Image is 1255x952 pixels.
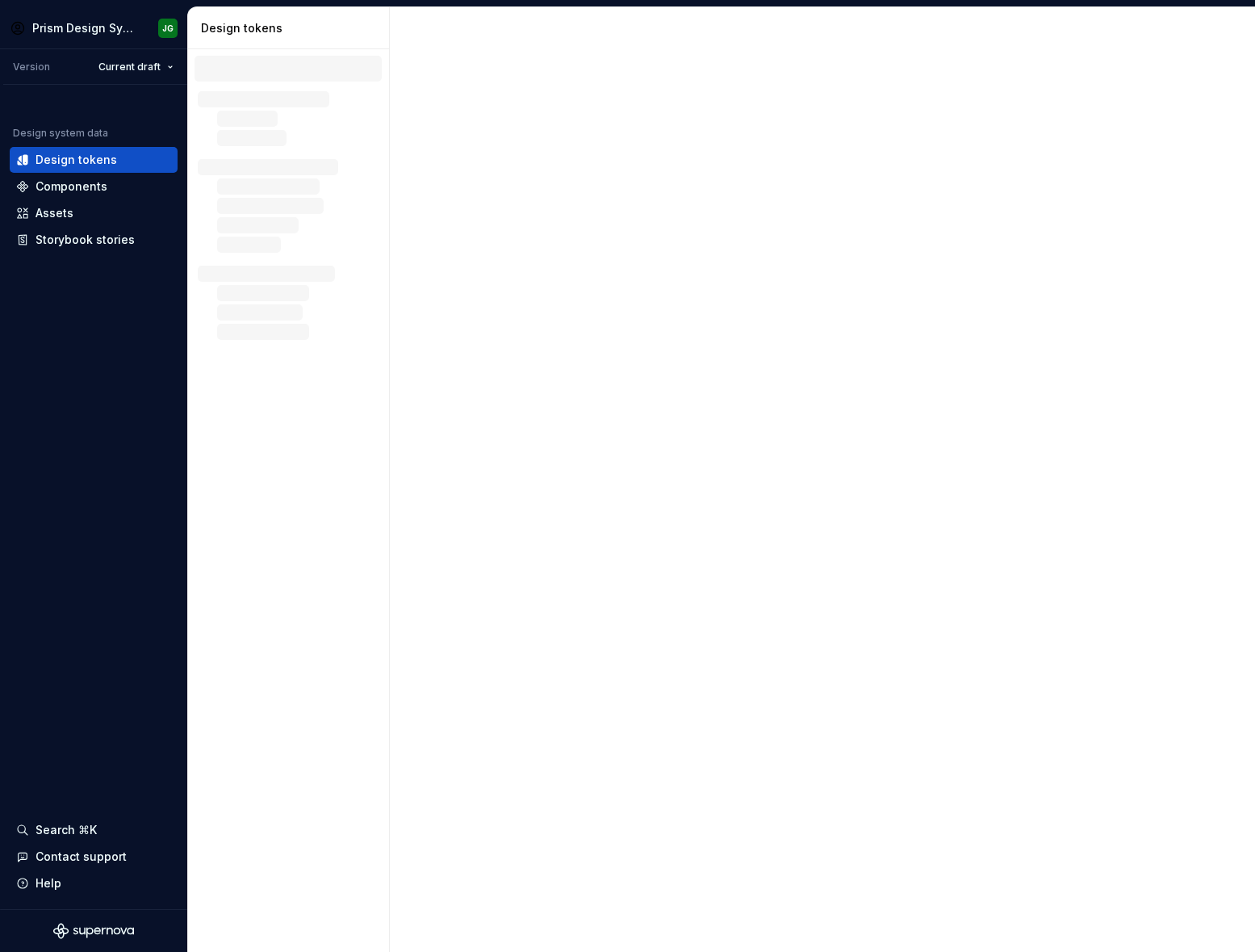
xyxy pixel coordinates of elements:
button: Prism Design SystemJG [3,10,184,45]
a: Assets [10,200,178,226]
svg: Supernova Logo [53,923,134,939]
button: Search ⌘K [10,817,178,843]
div: Storybook stories [36,232,135,248]
span: Current draft [98,61,161,73]
div: Assets [36,205,73,221]
button: Contact support [10,844,178,870]
button: Help [10,870,178,896]
div: Contact support [36,849,127,865]
div: Design system data [13,127,108,140]
button: Current draft [91,56,181,78]
div: Prism Design System [32,20,136,36]
a: Storybook stories [10,227,178,253]
div: Help [36,875,61,891]
div: Version [13,61,50,73]
div: Design tokens [36,152,117,168]
div: Components [36,178,107,195]
a: Design tokens [10,147,178,173]
a: Components [10,174,178,199]
div: Search ⌘K [36,822,97,838]
div: JG [162,22,174,35]
div: Design tokens [201,20,383,36]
